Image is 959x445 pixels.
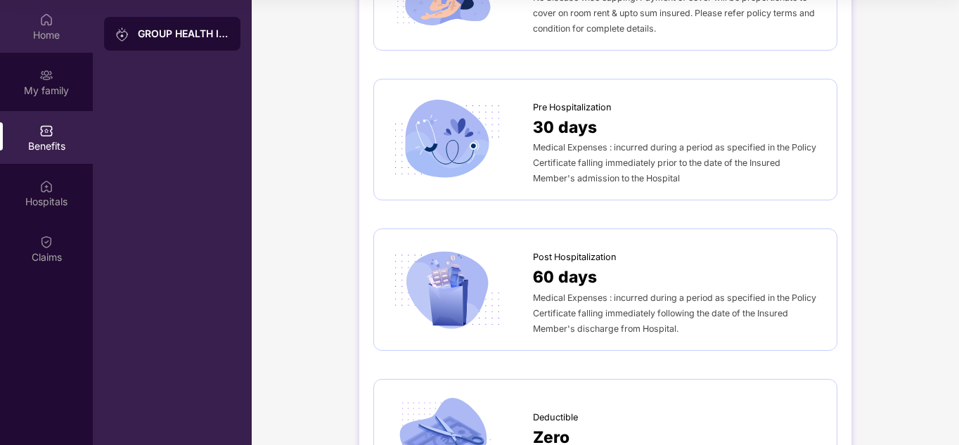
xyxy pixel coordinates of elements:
img: icon [388,99,505,180]
img: svg+xml;base64,PHN2ZyBpZD0iQmVuZWZpdHMiIHhtbG5zPSJodHRwOi8vd3d3LnczLm9yZy8yMDAwL3N2ZyIgd2lkdGg9Ij... [39,124,53,138]
img: svg+xml;base64,PHN2ZyBpZD0iSG9tZSIgeG1sbnM9Imh0dHA6Ly93d3cudzMub3JnLzIwMDAvc3ZnIiB3aWR0aD0iMjAiIG... [39,13,53,27]
div: GROUP HEALTH INSURANCE [138,27,229,41]
span: 30 days [533,115,597,140]
span: 60 days [533,264,597,290]
span: Pre Hospitalization [533,101,612,115]
img: svg+xml;base64,PHN2ZyB3aWR0aD0iMjAiIGhlaWdodD0iMjAiIHZpZXdCb3g9IjAgMCAyMCAyMCIgZmlsbD0ibm9uZSIgeG... [39,68,53,82]
img: icon [388,250,505,330]
img: svg+xml;base64,PHN2ZyBpZD0iSG9zcGl0YWxzIiB4bWxucz0iaHR0cDovL3d3dy53My5vcmcvMjAwMC9zdmciIHdpZHRoPS... [39,179,53,193]
span: Medical Expenses : incurred during a period as specified in the Policy Certificate falling immedi... [533,142,816,183]
span: Deductible [533,411,578,425]
span: Medical Expenses : incurred during a period as specified in the Policy Certificate falling immedi... [533,292,816,334]
img: svg+xml;base64,PHN2ZyB3aWR0aD0iMjAiIGhlaWdodD0iMjAiIHZpZXdCb3g9IjAgMCAyMCAyMCIgZmlsbD0ibm9uZSIgeG... [115,27,129,41]
img: svg+xml;base64,PHN2ZyBpZD0iQ2xhaW0iIHhtbG5zPSJodHRwOi8vd3d3LnczLm9yZy8yMDAwL3N2ZyIgd2lkdGg9IjIwIi... [39,235,53,249]
span: Post Hospitalization [533,250,617,264]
